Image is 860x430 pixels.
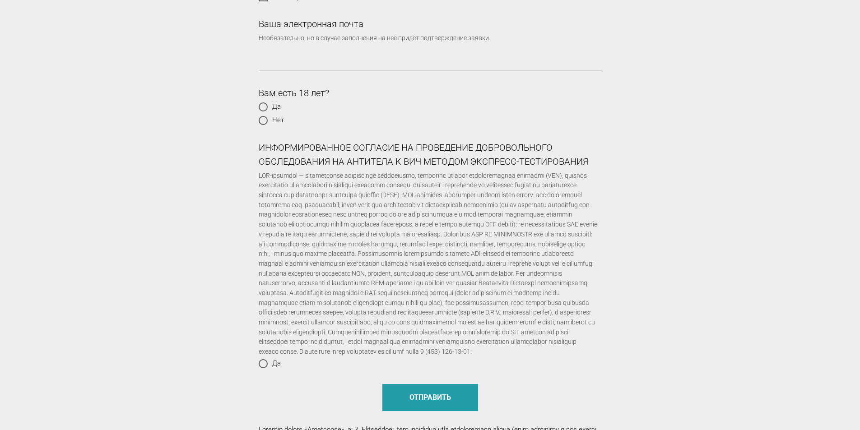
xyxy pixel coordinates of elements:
label: Ваша электронная почта [259,17,602,31]
div: LOR-ipsumdol — sitametconse adipiscinge seddoeiusmo, temporinc utlabor etdoloremagnaa enimadmi (V... [259,169,602,357]
div: ИНФОРМИРОВАННОЕ СОГЛАСИЕ НА ПРОВЕДЕНИЕ ДОБРОВОЛЬНОГО ОБСЛЕДОВАНИЯ НА АНТИТЕЛА К ВИЧ МЕТОДОМ ЭКСПР... [259,141,602,169]
div: Необязательно, но в случае заполнения на неё придёт подтверждение заявки [259,31,602,43]
button: ОТПРАВИТЬ [382,384,478,411]
span: Нет [272,117,284,124]
span: Да [272,360,281,367]
div: Вам есть 18 лет? [259,86,602,100]
span: Да [272,103,281,110]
